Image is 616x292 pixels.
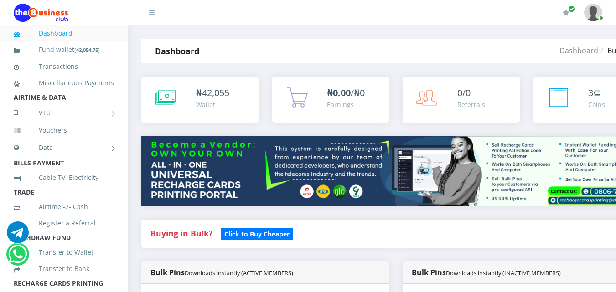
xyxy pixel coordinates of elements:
small: [ ] [74,46,100,53]
a: Miscellaneous Payments [14,72,114,93]
strong: Dashboard [155,46,199,56]
div: Coins [588,100,605,109]
a: Transactions [14,56,114,77]
div: ⊆ [588,86,605,100]
div: Wallet [196,100,229,109]
strong: Buying in Bulk? [150,228,212,239]
a: Fund wallet[42,054.75] [14,39,114,61]
a: Data [14,136,114,159]
img: Logo [14,4,68,22]
span: /₦0 [327,87,365,99]
small: Downloads instantly (INACTIVE MEMBERS) [446,269,561,277]
a: Dashboard [559,46,598,56]
a: Transfer to Wallet [14,242,114,263]
strong: Bulk Pins [150,267,293,277]
div: ₦ [196,86,229,100]
span: Renew/Upgrade Subscription [568,5,575,12]
a: Register a Referral [14,213,114,234]
img: User [584,4,602,21]
a: Chat for support [7,228,29,243]
a: Transfer to Bank [14,258,114,279]
a: ₦42,055 Wallet [141,77,259,123]
a: Vouchers [14,120,114,141]
a: Dashboard [14,23,114,44]
i: Renew/Upgrade Subscription [563,9,569,16]
small: Downloads instantly (ACTIVE MEMBERS) [185,269,293,277]
a: Airtime -2- Cash [14,196,114,217]
b: Click to Buy Cheaper [224,230,290,238]
b: 42,054.75 [76,46,98,53]
span: 0/0 [457,87,471,99]
a: 0/0 Referrals [403,77,520,123]
span: 42,055 [202,87,229,99]
div: Earnings [327,100,365,109]
a: ₦0.00/₦0 Earnings [272,77,389,123]
a: Cable TV, Electricity [14,167,114,188]
span: 3 [588,87,593,99]
a: Click to Buy Cheaper [221,228,293,239]
div: Referrals [457,100,485,109]
a: Chat for support [8,250,27,265]
a: VTU [14,102,114,124]
strong: Bulk Pins [412,267,561,277]
b: ₦0.00 [327,87,351,99]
